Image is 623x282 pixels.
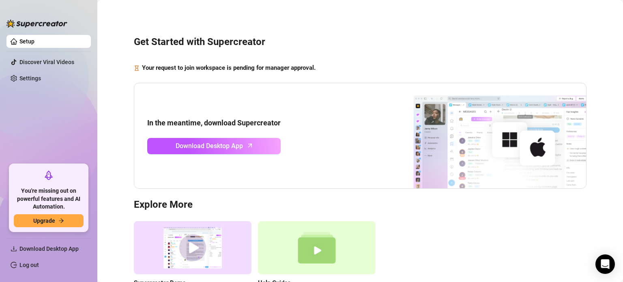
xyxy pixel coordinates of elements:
a: Discover Viral Videos [19,59,74,65]
a: Setup [19,38,34,45]
img: help guides [258,221,376,274]
span: You're missing out on powerful features and AI Automation. [14,187,84,211]
h3: Get Started with Supercreator [134,36,586,49]
span: arrow-right [58,218,64,224]
h3: Explore More [134,198,586,211]
img: supercreator demo [134,221,251,274]
span: Download Desktop App [176,141,243,151]
span: arrow-up [245,141,255,150]
span: download [11,245,17,252]
img: download app [383,83,586,189]
a: Settings [19,75,41,82]
img: logo-BBDzfeDw.svg [6,19,67,28]
div: Open Intercom Messenger [595,254,615,274]
strong: In the meantime, download Supercreator [147,118,281,127]
a: Log out [19,262,39,268]
strong: Your request to join workspace is pending for manager approval. [142,64,316,71]
span: hourglass [134,63,140,73]
a: Download Desktop Apparrow-up [147,138,281,154]
button: Upgradearrow-right [14,214,84,227]
span: Download Desktop App [19,245,79,252]
span: Upgrade [33,217,55,224]
span: rocket [44,170,54,180]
